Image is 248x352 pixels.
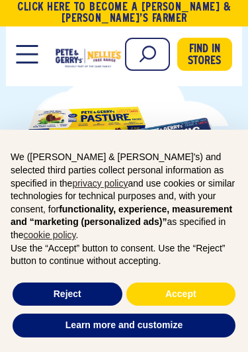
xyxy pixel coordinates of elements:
button: Reject [13,283,122,306]
a: Find in Stores [177,38,232,71]
input: Search [125,38,170,71]
strong: functionality, experience, measurement and “marketing (personalized ads)” [11,204,232,228]
button: Learn more and customize [13,314,235,337]
p: We ([PERSON_NAME] & [PERSON_NAME]'s) and selected third parties collect personal information as s... [11,151,237,242]
a: privacy policy [72,178,128,189]
button: Open Mobile Menu Modal Dialog [16,45,38,64]
button: Accept [126,283,236,306]
span: Find in Stores [188,44,221,67]
p: Use the “Accept” button to consent. Use the “Reject” button to continue without accepting. [11,242,237,268]
a: cookie policy [23,230,75,240]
